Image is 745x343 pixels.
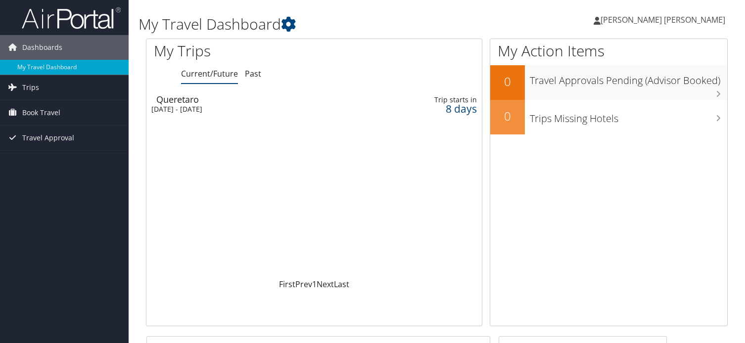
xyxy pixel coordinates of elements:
[334,279,349,290] a: Last
[22,126,74,150] span: Travel Approval
[601,14,725,25] span: [PERSON_NAME] [PERSON_NAME]
[490,108,525,125] h2: 0
[295,279,312,290] a: Prev
[312,279,317,290] a: 1
[530,107,727,126] h3: Trips Missing Hotels
[181,68,238,79] a: Current/Future
[156,95,371,104] div: Queretaro
[22,75,39,100] span: Trips
[245,68,261,79] a: Past
[405,104,477,113] div: 8 days
[490,73,525,90] h2: 0
[317,279,334,290] a: Next
[22,35,62,60] span: Dashboards
[405,95,477,104] div: Trip starts in
[490,41,727,61] h1: My Action Items
[22,6,121,30] img: airportal-logo.png
[490,100,727,134] a: 0Trips Missing Hotels
[530,69,727,87] h3: Travel Approvals Pending (Advisor Booked)
[151,105,366,114] div: [DATE] - [DATE]
[490,65,727,100] a: 0Travel Approvals Pending (Advisor Booked)
[594,5,735,35] a: [PERSON_NAME] [PERSON_NAME]
[22,100,60,125] span: Book Travel
[139,14,536,35] h1: My Travel Dashboard
[154,41,334,61] h1: My Trips
[279,279,295,290] a: First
